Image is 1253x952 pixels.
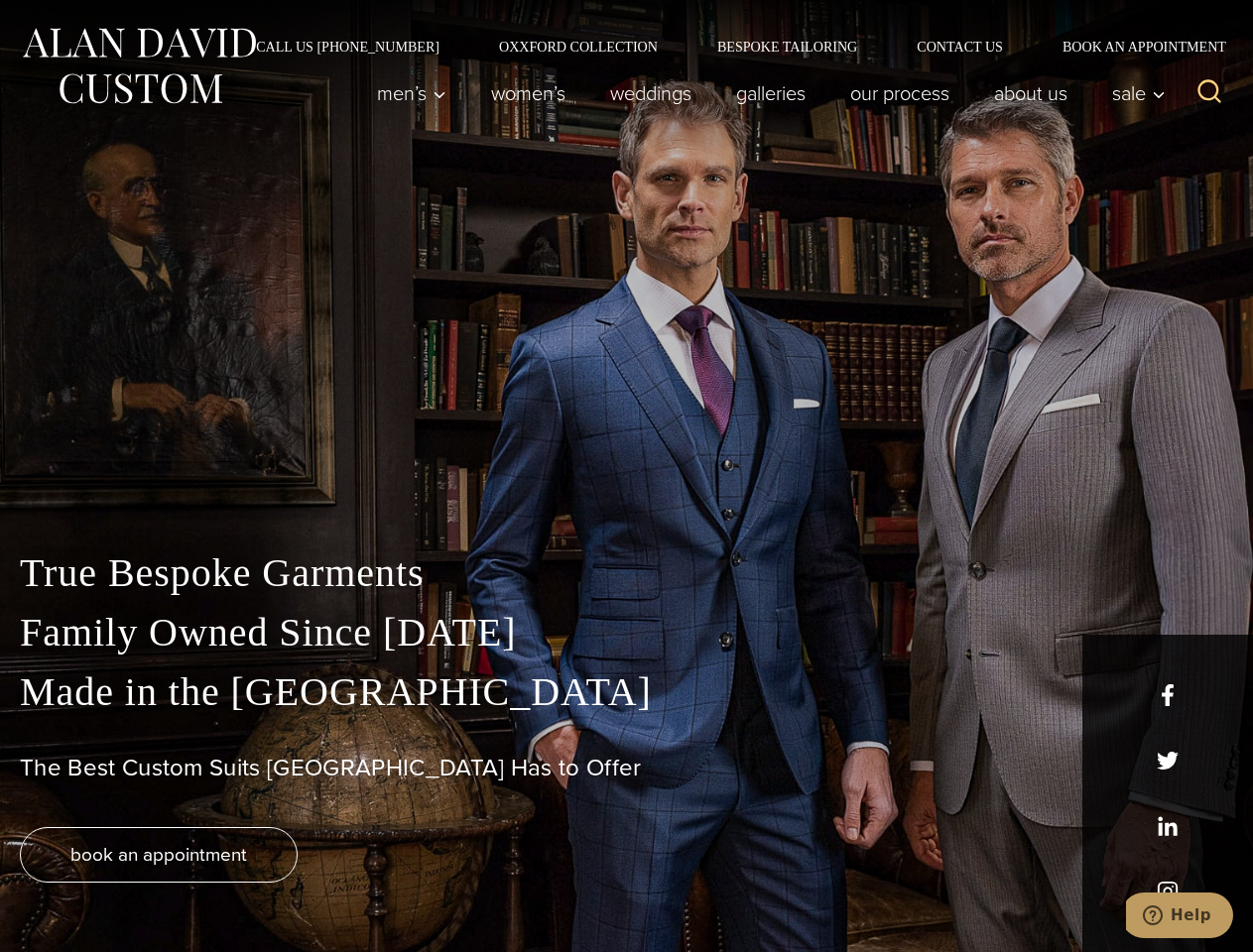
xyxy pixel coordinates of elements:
button: View Search Form [1186,69,1233,117]
a: weddings [588,73,714,113]
a: Our Process [828,73,972,113]
a: Oxxford Collection [469,40,688,54]
a: Women’s [469,73,588,113]
a: Call Us [PHONE_NUMBER] [226,40,469,54]
h1: The Best Custom Suits [GEOGRAPHIC_DATA] Has to Offer [20,754,1233,782]
span: book an appointment [70,840,247,869]
img: Alan David Custom [20,22,258,110]
a: Book an Appointment [1033,40,1233,54]
nav: Secondary Navigation [226,40,1233,54]
a: Bespoke Tailoring [688,40,887,54]
iframe: Opens a widget where you can chat to one of our agents [1126,892,1233,942]
a: About Us [972,73,1090,113]
button: Men’s sub menu toggle [355,73,469,113]
a: Contact Us [887,40,1033,54]
button: Sale sub menu toggle [1090,73,1177,113]
nav: Primary Navigation [355,73,1177,113]
p: True Bespoke Garments Family Owned Since [DATE] Made in the [GEOGRAPHIC_DATA] [20,543,1233,722]
a: Galleries [714,73,828,113]
a: book an appointment [20,827,298,883]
